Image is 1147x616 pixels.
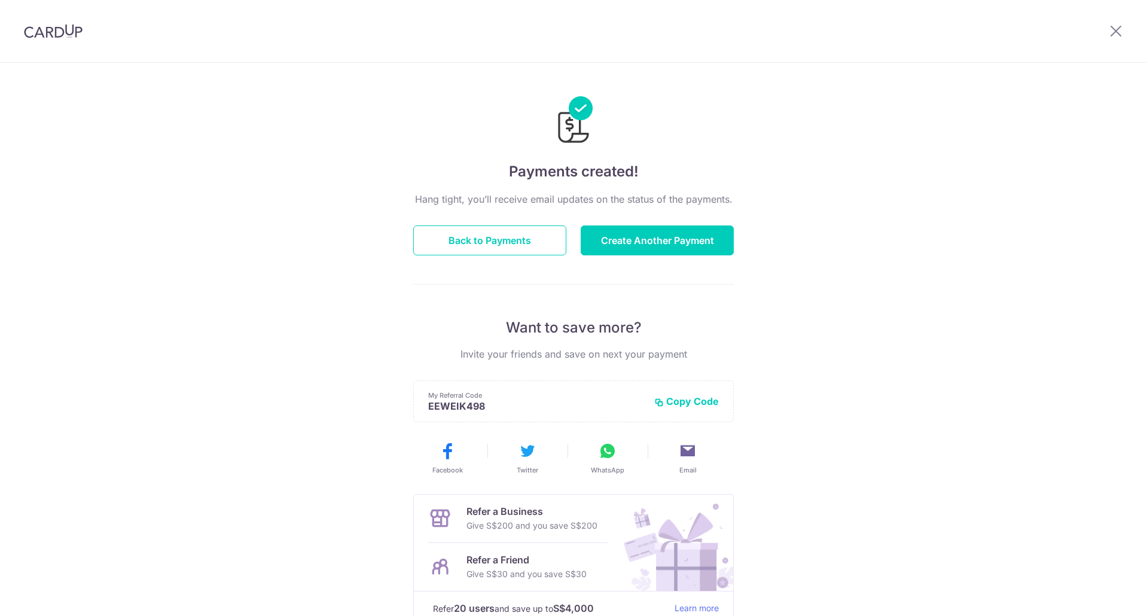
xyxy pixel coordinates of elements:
[654,395,719,407] button: Copy Code
[554,96,593,147] img: Payments
[433,601,665,616] p: Refer and save up to
[466,519,597,533] p: Give S$200 and you save S$200
[679,465,697,475] span: Email
[466,504,597,519] p: Refer a Business
[612,495,733,591] img: Refer
[466,553,587,567] p: Refer a Friend
[413,161,734,182] h4: Payments created!
[412,441,483,475] button: Facebook
[413,225,566,255] button: Back to Payments
[24,24,83,38] img: CardUp
[492,441,563,475] button: Twitter
[553,601,594,615] strong: S$4,000
[413,192,734,206] p: Hang tight, you’ll receive email updates on the status of the payments.
[413,318,734,337] p: Want to save more?
[652,441,723,475] button: Email
[591,465,624,475] span: WhatsApp
[454,601,495,615] strong: 20 users
[517,465,538,475] span: Twitter
[675,601,719,616] a: Learn more
[428,391,645,400] p: My Referral Code
[581,225,734,255] button: Create Another Payment
[572,441,643,475] button: WhatsApp
[466,567,587,581] p: Give S$30 and you save S$30
[413,347,734,361] p: Invite your friends and save on next your payment
[432,465,463,475] span: Facebook
[428,400,645,412] p: EEWEIK498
